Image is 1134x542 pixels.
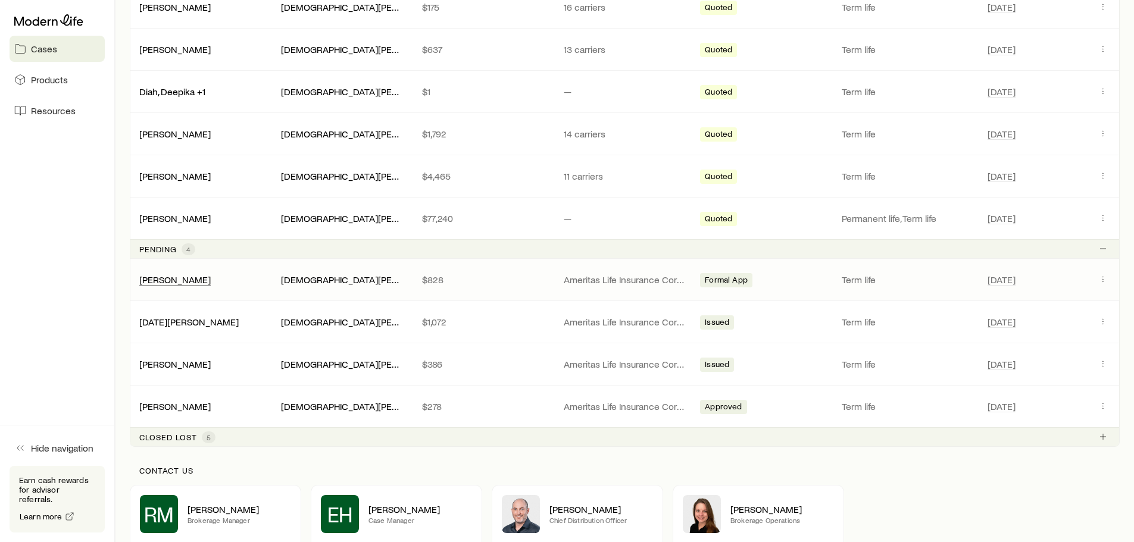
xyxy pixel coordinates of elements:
img: Dan Pierson [502,495,540,533]
img: Ellen Wall [683,495,721,533]
div: [DEMOGRAPHIC_DATA][PERSON_NAME] [281,274,404,286]
p: Closed lost [139,433,197,442]
p: 11 carriers [564,170,686,182]
p: Brokerage Operations [730,515,834,525]
a: [PERSON_NAME] [139,170,211,181]
p: [PERSON_NAME] [188,503,291,515]
div: [DEMOGRAPHIC_DATA][PERSON_NAME] [281,43,404,56]
p: Term life [842,274,974,286]
p: Brokerage Manager [188,515,291,525]
span: Issued [705,317,729,330]
div: [DEMOGRAPHIC_DATA][PERSON_NAME] [281,212,404,225]
p: Contact us [139,466,1110,475]
span: [DATE] [988,1,1016,13]
div: [PERSON_NAME] [139,400,211,413]
span: Learn more [20,512,63,521]
span: Products [31,74,68,86]
p: 16 carriers [564,1,686,13]
p: $386 [422,358,545,370]
a: Cases [10,36,105,62]
span: Quoted [705,214,732,226]
p: Term life [842,358,974,370]
span: [DATE] [988,212,1016,224]
span: [DATE] [988,43,1016,55]
div: [DEMOGRAPHIC_DATA][PERSON_NAME] [281,1,404,14]
p: Ameritas Life Insurance Corp. (Ameritas) [564,274,686,286]
p: Term life [842,43,974,55]
p: $175 [422,1,545,13]
button: Hide navigation [10,435,105,461]
a: Diah, Deepika +1 [139,86,205,97]
a: [PERSON_NAME] [139,43,211,55]
p: Ameritas Life Insurance Corp. (Ameritas) [564,400,686,412]
span: 5 [207,433,211,442]
a: [PERSON_NAME] [139,274,211,285]
p: Earn cash rewards for advisor referrals. [19,475,95,504]
div: Earn cash rewards for advisor referrals.Learn more [10,466,105,532]
span: Formal App [705,275,748,287]
span: Hide navigation [31,442,93,454]
span: Quoted [705,171,732,184]
div: [DEMOGRAPHIC_DATA][PERSON_NAME] [281,358,404,371]
p: [PERSON_NAME] [549,503,653,515]
span: Approved [705,402,742,414]
div: [PERSON_NAME] [139,358,211,371]
p: 13 carriers [564,43,686,55]
p: Case Manager [368,515,472,525]
span: RM [144,502,174,526]
span: [DATE] [988,274,1016,286]
p: $77,240 [422,212,545,224]
a: Resources [10,98,105,124]
p: Term life [842,170,974,182]
span: 4 [186,245,190,254]
a: [PERSON_NAME] [139,400,211,412]
div: [DEMOGRAPHIC_DATA][PERSON_NAME] [281,128,404,140]
p: Term life [842,86,974,98]
p: [PERSON_NAME] [730,503,834,515]
span: [DATE] [988,400,1016,412]
p: $1,072 [422,316,545,328]
p: $4,465 [422,170,545,182]
p: Term life [842,400,974,412]
div: [DEMOGRAPHIC_DATA][PERSON_NAME] [281,316,404,328]
p: — [564,86,686,98]
a: Products [10,67,105,93]
span: EH [327,502,353,526]
span: Quoted [705,129,732,142]
p: Ameritas Life Insurance Corp. (Ameritas) [564,316,686,328]
div: [PERSON_NAME] [139,128,211,140]
span: [DATE] [988,128,1016,140]
span: [DATE] [988,316,1016,328]
a: [PERSON_NAME] [139,1,211,12]
div: [DEMOGRAPHIC_DATA][PERSON_NAME] [281,170,404,183]
a: [PERSON_NAME] [139,128,211,139]
a: [PERSON_NAME] [139,212,211,224]
a: [PERSON_NAME] [139,358,211,369]
p: Chief Distribution Officer [549,515,653,525]
span: Quoted [705,87,732,99]
p: — [564,212,686,224]
div: [PERSON_NAME] [139,1,211,14]
a: [DATE][PERSON_NAME] [139,316,239,327]
p: 14 carriers [564,128,686,140]
p: Term life [842,1,974,13]
span: Quoted [705,2,732,15]
div: [DEMOGRAPHIC_DATA][PERSON_NAME] [281,400,404,413]
span: [DATE] [988,358,1016,370]
p: Pending [139,245,177,254]
div: [DATE][PERSON_NAME] [139,316,239,328]
p: Term life [842,316,974,328]
p: $1,792 [422,128,545,140]
p: [PERSON_NAME] [368,503,472,515]
div: [PERSON_NAME] [139,212,211,225]
p: Term life [842,128,974,140]
div: [PERSON_NAME] [139,43,211,56]
p: $1 [422,86,545,98]
p: Permanent life, Term life [842,212,974,224]
p: Ameritas Life Insurance Corp. (Ameritas) [564,358,686,370]
div: [PERSON_NAME] [139,170,211,183]
div: [PERSON_NAME] [139,274,211,286]
span: [DATE] [988,170,1016,182]
div: [DEMOGRAPHIC_DATA][PERSON_NAME] [281,86,404,98]
p: $637 [422,43,545,55]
